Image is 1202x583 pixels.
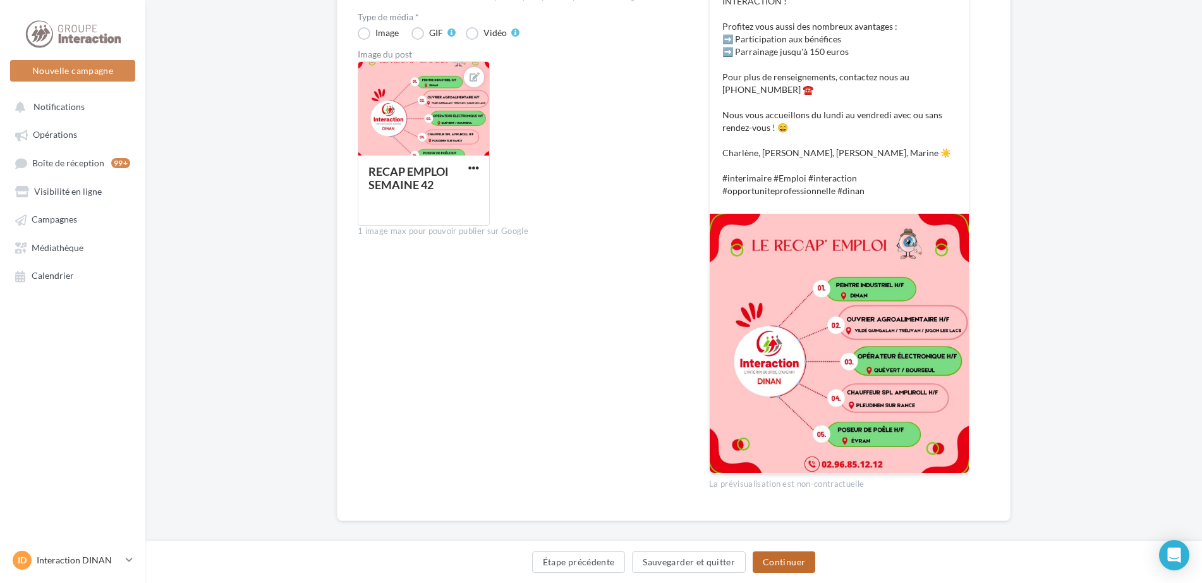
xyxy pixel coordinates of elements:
span: Visibilité en ligne [34,186,102,197]
div: 1 image max pour pouvoir publier sur Google [358,226,689,237]
span: ID [18,554,27,567]
a: Médiathèque [8,236,138,259]
span: Campagnes [32,214,77,225]
a: ID Interaction DINAN [10,548,135,572]
div: Open Intercom Messenger [1159,540,1189,570]
a: Visibilité en ligne [8,180,138,202]
div: 99+ [111,158,130,168]
a: Calendrier [8,264,138,286]
div: Image [375,28,399,37]
label: Type de média * [358,13,689,21]
p: Interaction DINAN [37,554,121,567]
div: GIF [429,28,443,37]
button: Sauvegarder et quitter [632,551,746,573]
a: Campagnes [8,207,138,230]
button: Notifications [8,95,133,118]
span: Calendrier [32,271,74,281]
button: Étape précédente [532,551,626,573]
div: RECAP EMPLOI SEMAINE 42 [368,164,449,192]
div: Image du post [358,50,689,59]
div: Vidéo [483,28,507,37]
span: Boîte de réception [32,157,104,168]
a: Boîte de réception99+ [8,151,138,175]
span: Opérations [33,130,77,140]
span: Notifications [33,101,85,112]
a: Opérations [8,123,138,145]
div: La prévisualisation est non-contractuelle [709,474,969,490]
button: Nouvelle campagne [10,60,135,82]
button: Continuer [753,551,815,573]
span: Médiathèque [32,242,83,253]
